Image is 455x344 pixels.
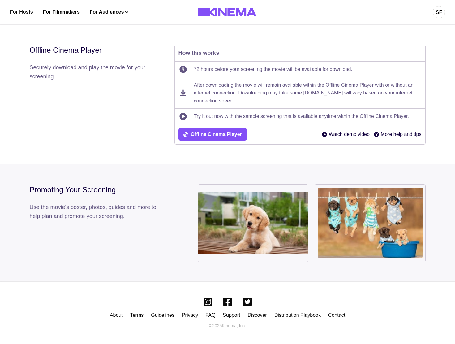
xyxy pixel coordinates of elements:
[194,81,422,105] p: After downloading the movie will remain available within the Offline Cinema Player with or withou...
[191,131,242,137] a: Offline Cinema Player
[130,312,144,318] a: Terms
[175,45,223,58] p: How this works
[30,63,160,81] p: Securely download and play the movie for your screening.
[328,312,345,318] a: Contact
[381,130,422,138] p: More help and tips
[30,184,158,195] div: Promoting Your Screening
[30,203,158,221] p: Use the movie's poster, photos, guides and more to help plan and promote your screening.
[178,128,247,141] button: Offline Cinema Player
[209,323,246,329] p: © 2025 Kinema, Inc.
[205,312,215,318] a: FAQ
[329,130,370,138] p: Watch demo video
[436,9,442,16] div: SF
[90,8,128,16] button: For Audiences
[43,8,80,16] a: For Filmmakers
[194,112,409,120] p: Try it out now with the sample screening that is available anytime within the Offline Cinema Player.
[110,312,123,318] a: About
[274,312,321,318] a: Distribution Playbook
[182,312,198,318] a: Privacy
[30,45,160,56] div: Offline Cinema Player
[373,130,422,138] a: More help and tips
[151,312,174,318] a: Guidelines
[10,8,33,16] a: For Hosts
[223,312,240,318] a: Support
[247,312,267,318] a: Discover
[321,130,370,138] a: Watch demo video
[194,65,352,73] p: 72 hours before your screening the movie will be available for download.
